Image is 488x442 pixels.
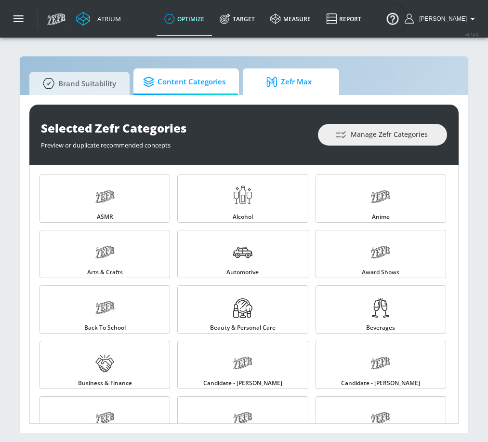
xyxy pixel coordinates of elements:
[212,1,263,36] a: Target
[143,70,225,94] span: Content Categories
[379,5,406,32] button: Open Resource Center
[177,174,308,223] a: Alcohol
[465,32,478,37] span: v 4.24.0
[40,341,170,389] a: Business & Finance
[362,269,399,275] span: Award Shows
[84,325,126,331] span: Back to School
[87,269,123,275] span: Arts & Crafts
[177,341,308,389] a: Candidate - [PERSON_NAME]
[316,230,446,278] a: Award Shows
[39,72,116,95] span: Brand Suitability
[203,380,282,386] span: Candidate - [PERSON_NAME]
[415,15,467,22] span: login as: aracely.alvarenga@zefr.com
[316,285,446,334] a: Beverages
[210,325,276,331] span: Beauty & Personal Care
[40,230,170,278] a: Arts & Crafts
[40,285,170,334] a: Back to School
[316,341,446,389] a: Candidate - [PERSON_NAME]
[263,1,318,36] a: measure
[405,13,478,25] button: [PERSON_NAME]
[318,124,447,146] button: Manage Zefr Categories
[41,120,308,136] div: Selected Zefr Categories
[93,14,121,23] div: Atrium
[226,269,259,275] span: Automotive
[157,1,212,36] a: optimize
[76,12,121,26] a: Atrium
[318,1,369,36] a: Report
[177,285,308,334] a: Beauty & Personal Care
[372,214,390,220] span: Anime
[177,230,308,278] a: Automotive
[337,129,428,141] span: Manage Zefr Categories
[97,214,113,220] span: ASMR
[252,70,326,94] span: Zefr Max
[41,136,308,149] div: Preview or duplicate recommended concepts
[40,174,170,223] a: ASMR
[233,214,253,220] span: Alcohol
[316,174,446,223] a: Anime
[78,380,132,386] span: Business & Finance
[366,325,395,331] span: Beverages
[341,380,420,386] span: Candidate - [PERSON_NAME]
